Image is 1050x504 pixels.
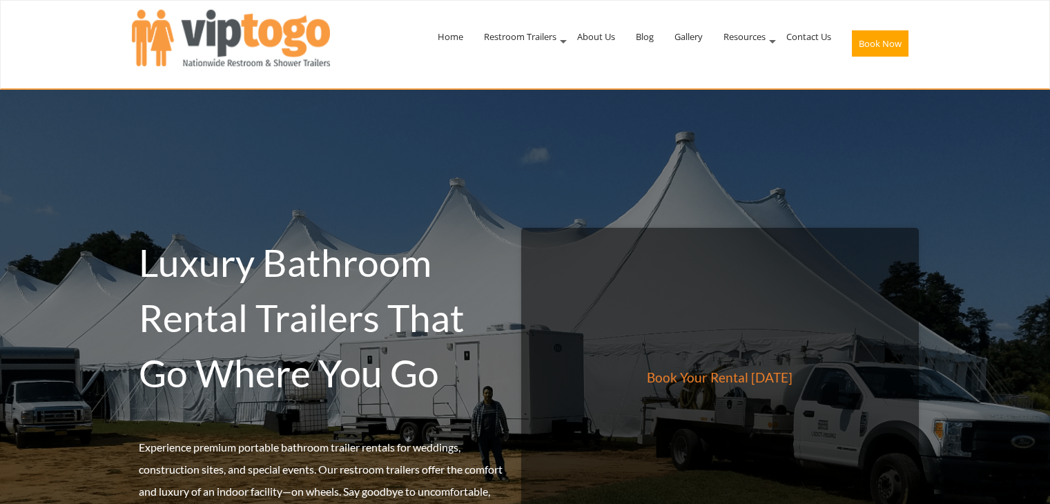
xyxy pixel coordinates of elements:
[664,1,713,72] a: Gallery
[474,1,567,72] a: Restroom Trailers
[567,1,625,72] a: About Us
[776,1,842,72] a: Contact Us
[139,235,515,400] h2: Luxury Bathroom Rental Trailers That Go Where You Go
[427,1,474,72] a: Home
[625,1,664,72] a: Blog
[132,10,330,66] img: VIPTOGO
[647,368,793,387] div: Book Your Rental [DATE]
[852,30,908,57] button: Book Now
[713,1,776,72] a: Resources
[842,1,919,86] a: Book Now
